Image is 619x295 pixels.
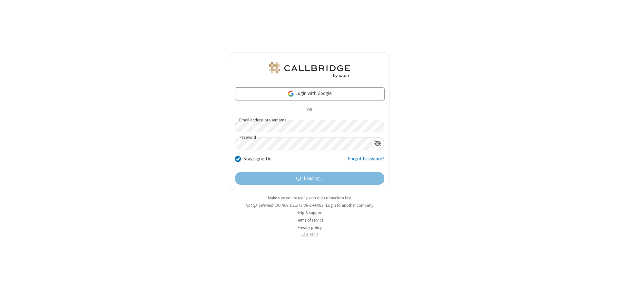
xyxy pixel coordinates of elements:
li: Not QA Selenium DO NOT DELETE OR CHANGE? [230,202,389,208]
a: Help & support [297,210,323,215]
span: OR [304,106,315,115]
a: Make sure you're ready with our connection test [268,195,351,201]
a: Privacy policy [298,225,322,230]
label: Stay signed in [243,155,271,163]
span: Loading... [304,175,323,182]
button: Loading... [235,172,384,185]
button: Login to another company [326,202,373,208]
img: google-icon.png [287,90,294,97]
a: Terms of service [296,217,323,223]
img: QA Selenium DO NOT DELETE OR CHANGE [268,62,351,78]
li: v2.6.351.2 [230,232,389,238]
a: Forgot Password? [348,155,384,167]
a: Login with Google [235,87,384,100]
div: Show password [371,138,384,149]
input: Email address or username [235,120,384,132]
input: Password [235,138,371,150]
